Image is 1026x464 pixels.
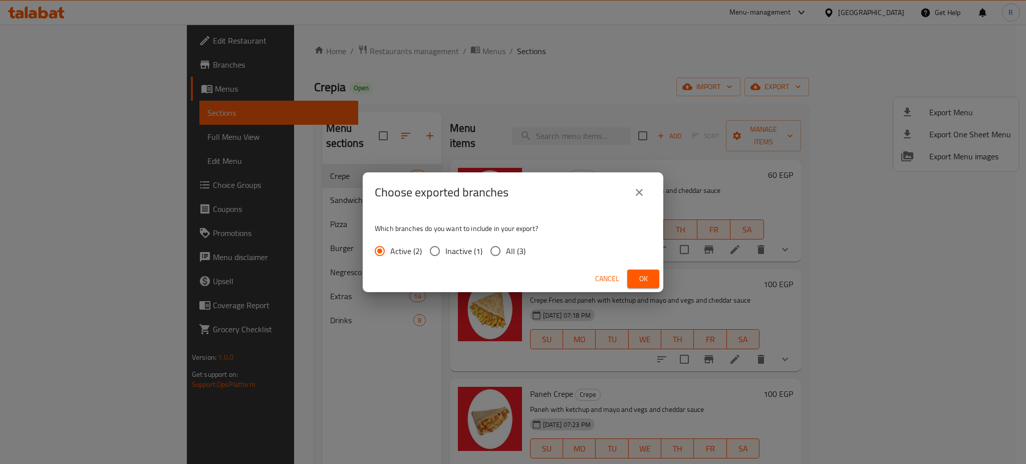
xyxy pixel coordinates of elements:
span: Ok [635,273,651,285]
button: close [627,180,651,204]
span: Active (2) [390,245,422,257]
span: Cancel [595,273,619,285]
button: Ok [627,270,659,288]
button: Cancel [591,270,623,288]
h2: Choose exported branches [375,184,508,200]
p: Which branches do you want to include in your export? [375,223,651,234]
span: All (3) [506,245,526,257]
span: Inactive (1) [445,245,482,257]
